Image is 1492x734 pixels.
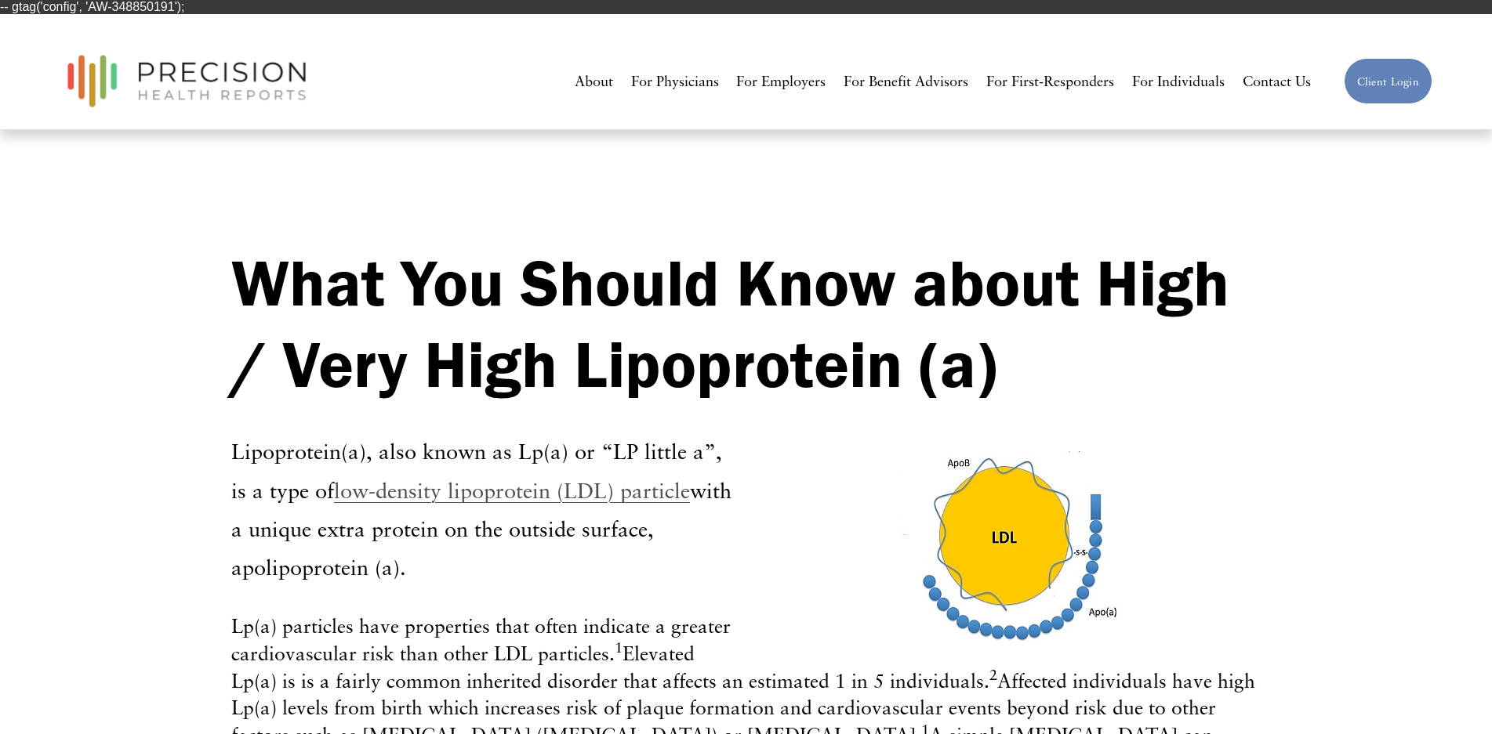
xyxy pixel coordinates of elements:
a: low-density lipoprotein (LDL) particle [334,477,690,503]
strong: What You Should Know about High / Very High Lipoprotein (a) [231,243,1246,403]
a: Client Login [1344,58,1432,105]
a: For Physicians [631,67,719,96]
a: For Employers [736,67,826,96]
a: About [575,67,613,96]
sup: 1 [615,638,623,656]
img: Precision Health Reports [60,48,314,114]
a: For Benefit Advisors [844,67,968,96]
a: Contact Us [1243,67,1311,96]
a: For Individuals [1132,67,1225,96]
a: For First-Responders [986,67,1114,96]
sup: 2 [989,666,997,683]
p: Lipoprotein(a), also known as Lp(a) or “LP little a”, is a type of with a unique extra protein on... [231,432,1261,586]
